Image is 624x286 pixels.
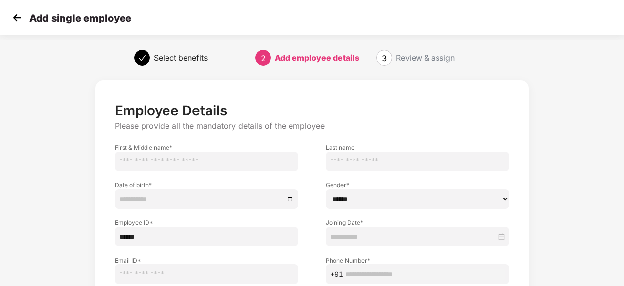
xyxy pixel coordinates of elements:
label: Email ID [115,256,298,264]
label: Last name [326,143,509,152]
p: Please provide all the mandatory details of the employee [115,121,509,131]
label: Employee ID [115,219,298,227]
span: 3 [382,53,387,63]
div: Review & assign [396,50,455,66]
span: 2 [261,53,266,63]
div: Select benefits [154,50,208,66]
label: Date of birth [115,181,298,189]
div: Add employee details [275,50,359,66]
label: Gender [326,181,509,189]
span: +91 [330,269,343,280]
img: svg+xml;base64,PHN2ZyB4bWxucz0iaHR0cDovL3d3dy53My5vcmcvMjAwMC9zdmciIHdpZHRoPSIzMCIgaGVpZ2h0PSIzMC... [10,10,24,25]
p: Employee Details [115,102,509,119]
label: First & Middle name [115,143,298,152]
label: Joining Date [326,219,509,227]
span: check [138,54,146,62]
p: Add single employee [29,12,131,24]
label: Phone Number [326,256,509,264]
